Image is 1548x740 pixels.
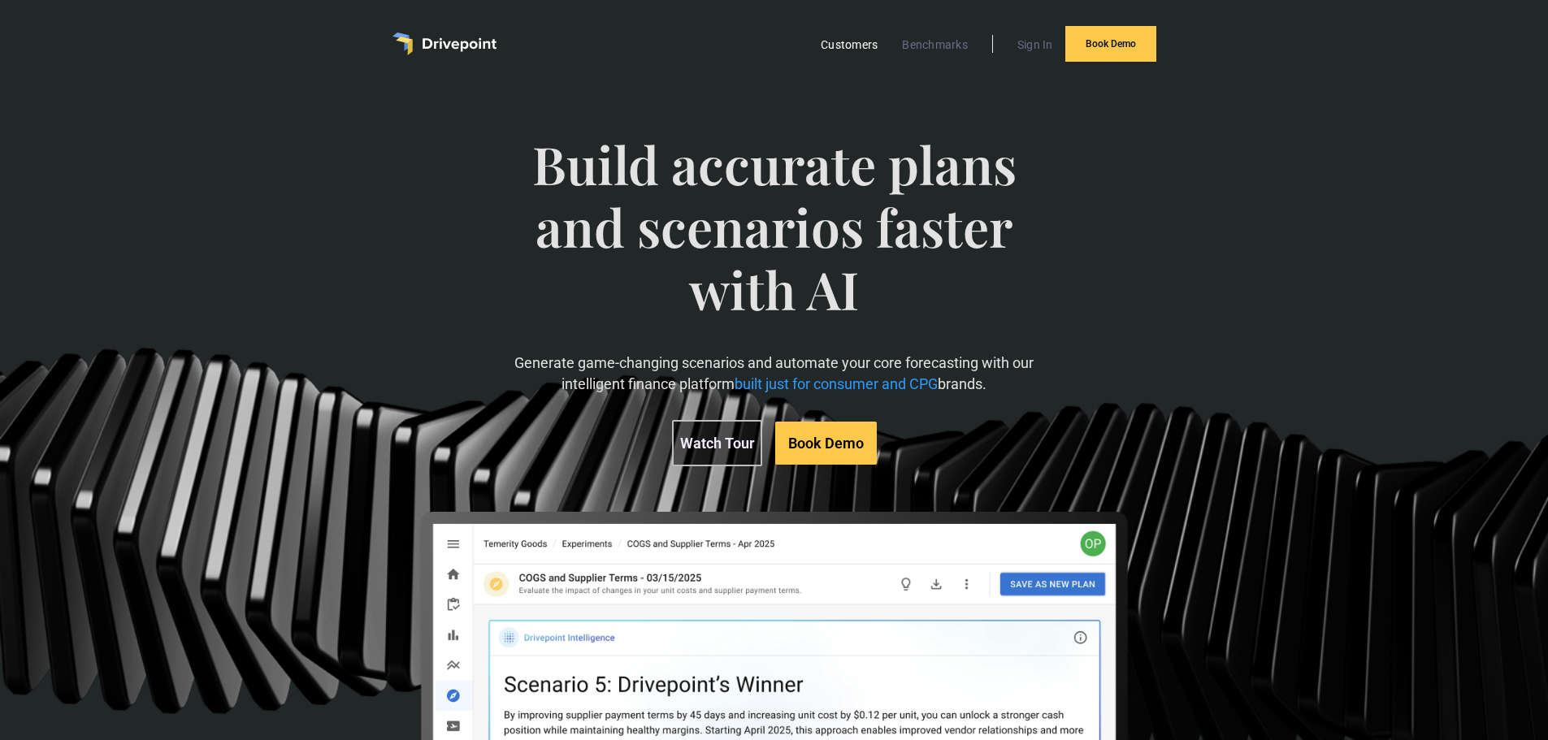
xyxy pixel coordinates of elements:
a: home [392,32,496,55]
a: Sign In [1009,34,1061,55]
a: Watch Tour [672,420,762,466]
a: Book Demo [1065,26,1156,62]
span: Build accurate plans and scenarios faster with AI [507,133,1041,353]
a: Benchmarks [894,34,976,55]
p: Generate game-changing scenarios and automate your core forecasting with our intelligent finance ... [507,353,1041,393]
span: built just for consumer and CPG [735,375,938,392]
a: Book Demo [775,422,877,465]
a: Customers [813,34,886,55]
